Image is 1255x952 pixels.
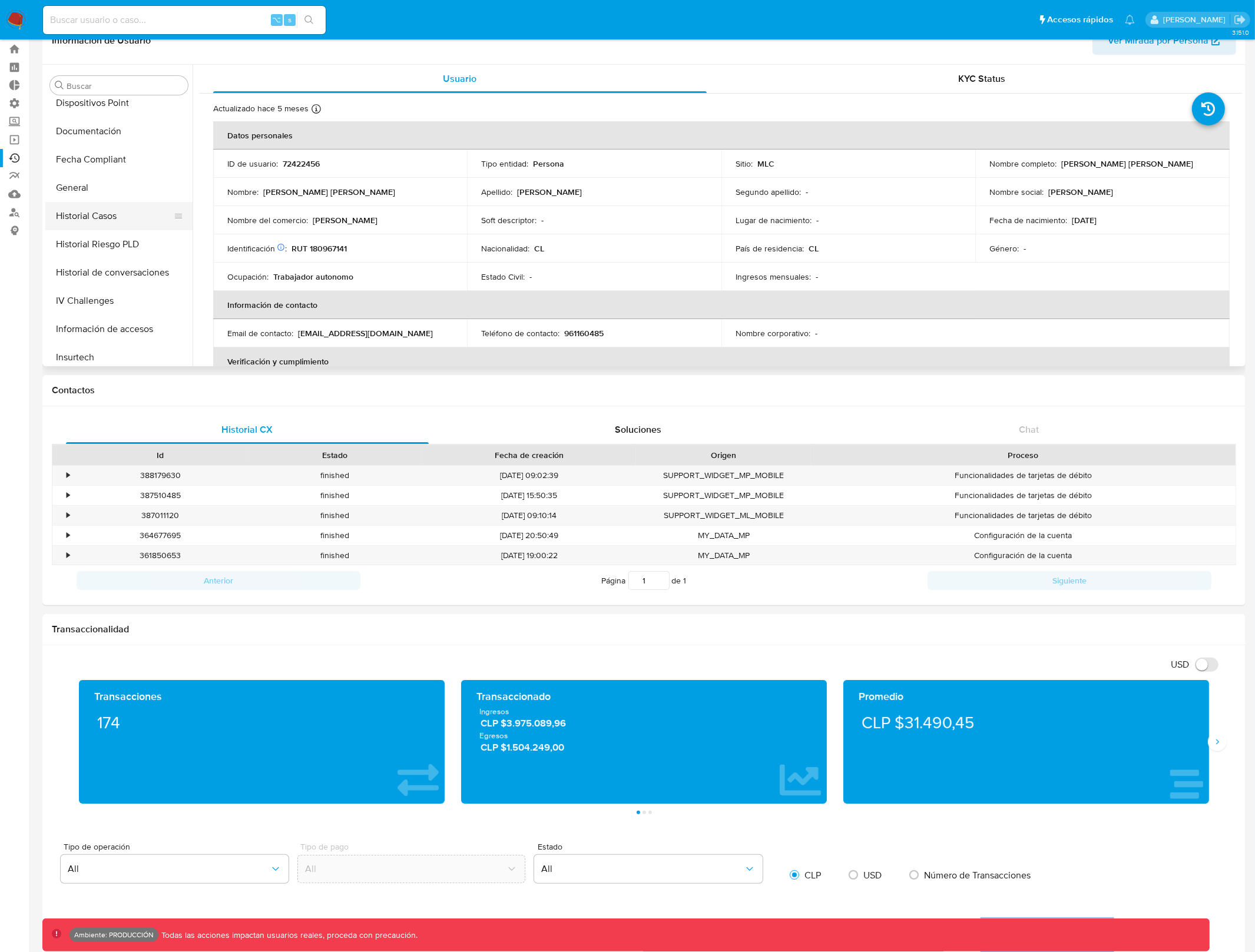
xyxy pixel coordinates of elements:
p: - [806,187,808,197]
p: Lugar de nacimiento : [736,215,812,225]
div: finished [247,506,422,525]
p: - [541,215,544,225]
div: Proceso [819,449,1227,461]
div: Funcionalidades de tarjetas de débito [811,466,1236,485]
button: Ver Mirada por Persona [1092,26,1236,55]
p: Tipo entidad : [481,158,528,169]
p: País de residencia : [736,243,804,254]
p: Teléfono de contacto : [481,328,559,339]
button: Fecha Compliant [45,145,193,174]
p: Nombre del comercio : [227,215,308,225]
p: - [529,271,532,282]
div: 361850653 [73,546,247,565]
div: finished [247,546,422,565]
span: Accesos rápidos [1047,14,1113,26]
span: Historial CX [221,423,273,436]
p: Ingresos mensuales : [736,271,811,282]
a: Salir [1234,14,1246,26]
span: Usuario [443,72,477,85]
div: Configuración de la cuenta [811,546,1236,565]
button: Siguiente [928,571,1211,590]
div: SUPPORT_WIDGET_MP_MOBILE [636,466,810,485]
p: Género : [989,243,1019,254]
p: [DATE] [1072,215,1097,225]
div: Funcionalidades de tarjetas de débito [811,486,1236,505]
button: IV Challenges [45,287,193,315]
div: [DATE] 09:10:14 [422,506,637,525]
button: Historial Riesgo PLD [45,230,193,258]
div: • [67,550,69,561]
p: CL [534,243,544,254]
div: Origen [644,449,802,461]
th: Datos personales [213,121,1230,150]
div: • [67,530,69,541]
div: Id [81,449,239,461]
div: [DATE] 09:02:39 [422,466,637,485]
p: [PERSON_NAME] [PERSON_NAME] [1061,158,1193,169]
button: Dispositivos Point [45,89,193,117]
button: Anterior [77,571,360,590]
p: Nombre completo : [989,158,1057,169]
span: Página de [602,571,687,590]
div: SUPPORT_WIDGET_ML_MOBILE [636,506,810,525]
div: [DATE] 15:50:35 [422,486,637,505]
p: Persona [533,158,564,169]
div: Fecha de creación [431,449,628,461]
p: - [815,328,817,339]
h1: Información de Usuario [52,35,151,47]
p: Ambiente: PRODUCCIÓN [74,933,154,937]
p: gaspar.zanini@mercadolibre.com [1163,14,1230,25]
p: Segundo apellido : [736,187,801,197]
span: 3.151.0 [1232,28,1249,37]
button: General [45,174,193,202]
p: [PERSON_NAME] [1048,187,1113,197]
button: Historial Casos [45,202,183,230]
span: 1 [684,575,687,586]
p: Identificación : [227,243,287,254]
p: Email de contacto : [227,328,293,339]
p: Nombre corporativo : [736,328,810,339]
div: • [67,490,69,501]
button: Insurtech [45,343,193,371]
p: Nombre social : [989,187,1044,197]
div: Funcionalidades de tarjetas de débito [811,506,1236,525]
div: 387011120 [73,506,247,525]
p: - [816,271,818,282]
p: Sitio : [736,158,753,169]
a: Notificaciones [1125,15,1135,25]
input: Buscar [67,81,183,91]
p: Ocupación : [227,271,269,282]
p: [EMAIL_ADDRESS][DOMAIN_NAME] [298,328,433,339]
th: Verificación y cumplimiento [213,347,1230,376]
p: - [1024,243,1026,254]
div: 364677695 [73,526,247,545]
span: KYC Status [958,72,1005,85]
p: ID de usuario : [227,158,278,169]
div: [DATE] 19:00:22 [422,546,637,565]
p: RUT 180967141 [292,243,347,254]
div: Configuración de la cuenta [811,526,1236,545]
th: Información de contacto [213,291,1230,319]
div: SUPPORT_WIDGET_MP_MOBILE [636,486,810,505]
p: Nombre : [227,187,259,197]
span: Soluciones [615,423,661,436]
p: Nacionalidad : [481,243,529,254]
p: Fecha de nacimiento : [989,215,1067,225]
button: Documentación [45,117,193,145]
div: Estado [256,449,413,461]
p: [PERSON_NAME] [PERSON_NAME] [263,187,395,197]
p: CL [809,243,819,254]
p: Estado Civil : [481,271,525,282]
input: Buscar usuario o caso... [43,12,326,28]
button: Información de accesos [45,315,193,343]
h1: Contactos [52,384,1236,396]
h1: Transaccionalidad [52,623,1236,635]
div: 388179630 [73,466,247,485]
button: Buscar [55,81,64,90]
button: Historial de conversaciones [45,258,193,287]
div: 387510485 [73,486,247,505]
span: ⌥ [272,14,281,25]
p: [PERSON_NAME] [313,215,378,225]
p: Trabajador autonomo [273,271,353,282]
span: s [288,14,292,25]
